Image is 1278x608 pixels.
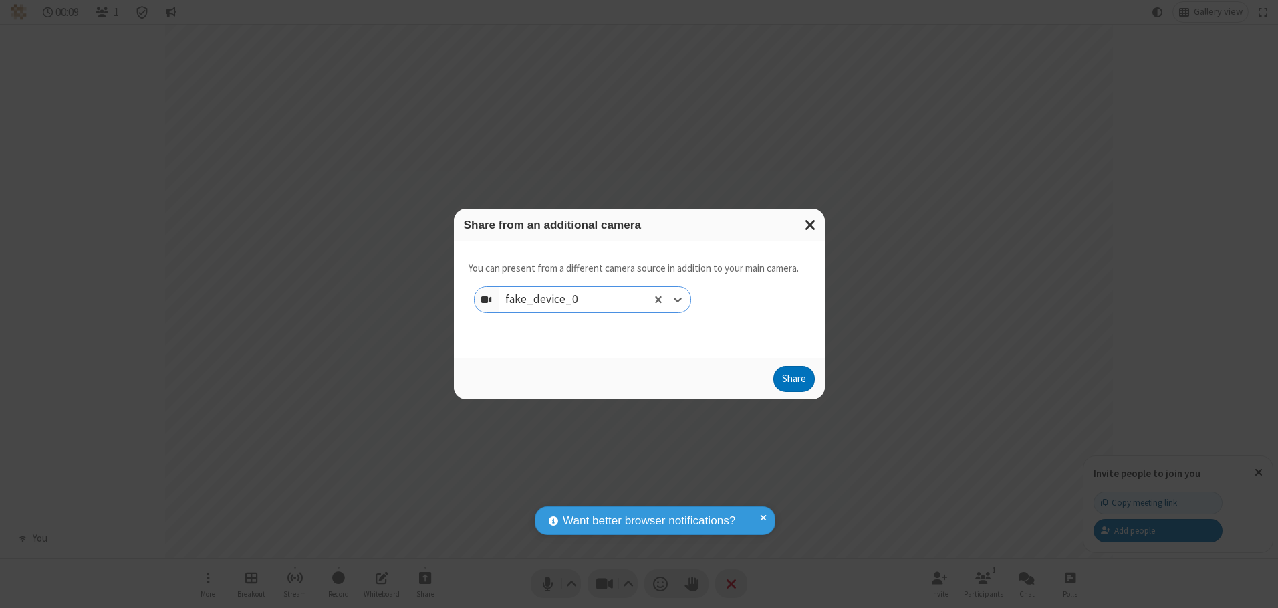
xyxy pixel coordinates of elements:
h3: Share from an additional camera [464,219,815,231]
button: Close modal [797,209,825,241]
p: You can present from a different camera source in addition to your main camera. [469,261,799,276]
div: fake_device_0 [505,291,601,308]
span: Want better browser notifications? [563,512,735,530]
button: Share [773,366,815,393]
